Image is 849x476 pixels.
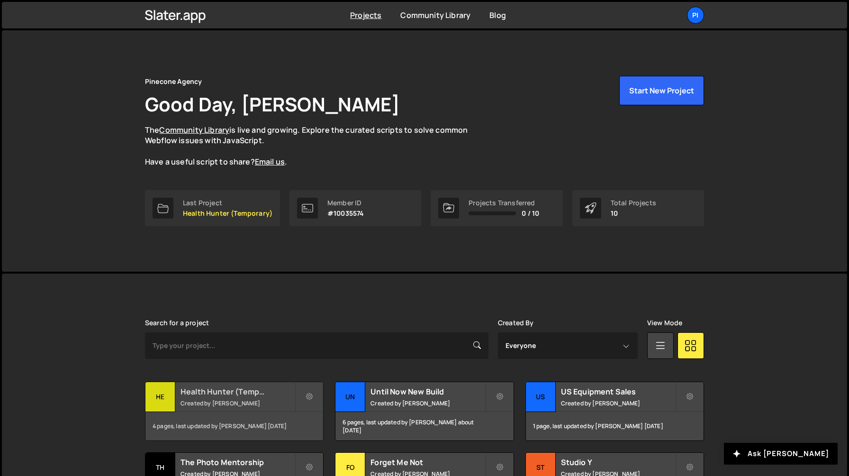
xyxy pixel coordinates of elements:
div: US [526,382,556,412]
p: 10 [611,210,656,217]
p: #10035574 [327,210,364,217]
p: Health Hunter (Temporary) [183,210,272,217]
a: Community Library [400,10,470,20]
small: Created by [PERSON_NAME] [370,399,485,407]
h2: US Equipment Sales [561,386,675,397]
label: Created By [498,319,534,327]
h2: Health Hunter (Temporary) [181,386,295,397]
a: Community Library [159,125,229,135]
a: Projects [350,10,381,20]
div: 6 pages, last updated by [PERSON_NAME] about [DATE] [335,412,513,440]
div: Total Projects [611,199,656,207]
a: US US Equipment Sales Created by [PERSON_NAME] 1 page, last updated by [PERSON_NAME] [DATE] [525,382,704,441]
button: Ask [PERSON_NAME] [724,443,838,465]
div: Member ID [327,199,364,207]
button: Start New Project [619,76,704,105]
h2: The Photo Mentorship [181,457,295,467]
a: Email us [255,156,285,167]
h1: Good Day, [PERSON_NAME] [145,91,400,117]
div: He [145,382,175,412]
small: Created by [PERSON_NAME] [181,399,295,407]
a: Pi [687,7,704,24]
p: The is live and growing. Explore the curated scripts to solve common Webflow issues with JavaScri... [145,125,486,167]
div: Un [335,382,365,412]
a: Last Project Health Hunter (Temporary) [145,190,280,226]
small: Created by [PERSON_NAME] [561,399,675,407]
a: Un Until Now New Build Created by [PERSON_NAME] 6 pages, last updated by [PERSON_NAME] about [DATE] [335,382,514,441]
h2: Studio Y [561,457,675,467]
input: Type your project... [145,332,488,359]
div: 4 pages, last updated by [PERSON_NAME] [DATE] [145,412,323,440]
a: Blog [489,10,506,20]
a: He Health Hunter (Temporary) Created by [PERSON_NAME] 4 pages, last updated by [PERSON_NAME] [DATE] [145,382,324,441]
div: 1 page, last updated by [PERSON_NAME] [DATE] [526,412,704,440]
div: Last Project [183,199,272,207]
h2: Forget Me Not [370,457,485,467]
div: Projects Transferred [469,199,539,207]
label: View Mode [647,319,682,327]
h2: Until Now New Build [370,386,485,397]
div: Pinecone Agency [145,76,202,87]
label: Search for a project [145,319,209,327]
span: 0 / 10 [522,210,539,217]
